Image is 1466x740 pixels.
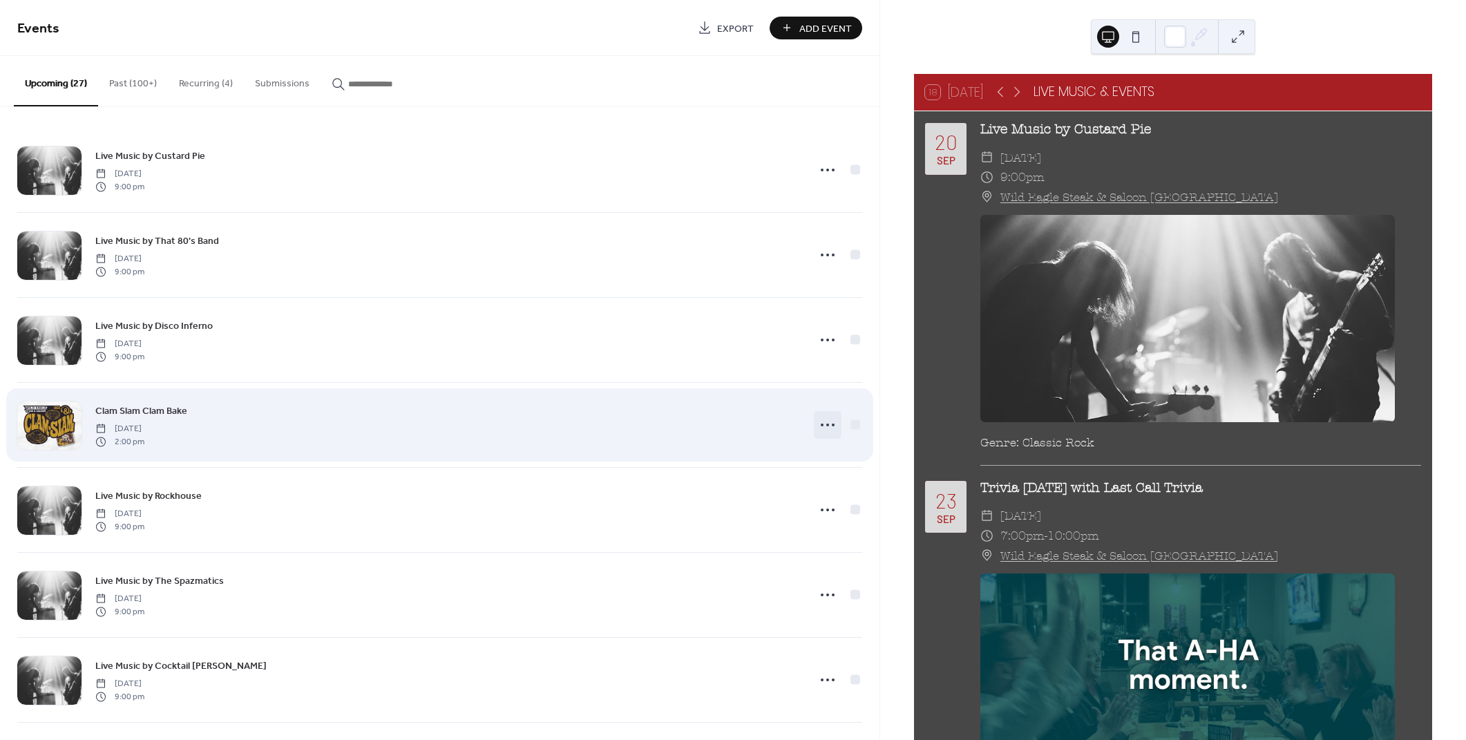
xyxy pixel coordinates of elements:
span: 9:00pm [1000,167,1045,187]
span: [DATE] [1000,148,1041,168]
div: ​ [980,187,993,207]
span: Export [717,21,754,36]
div: ​ [980,148,993,168]
span: Live Music by Custard Pie [95,149,205,164]
div: Trivia [DATE] with Last Call Trivia [980,478,1421,498]
div: LIVE MUSIC & EVENTS [1034,82,1154,102]
span: Events [17,15,59,42]
div: ​ [980,546,993,566]
span: 9:00 pm [95,605,144,618]
span: Live Music by That 80's Band [95,234,219,249]
div: Sep [937,155,955,166]
div: ​ [980,526,993,546]
button: Upcoming (27) [14,56,98,106]
span: [DATE] [95,678,144,690]
a: Wild Eagle Steak & Saloon [GEOGRAPHIC_DATA] [1000,187,1278,207]
span: 2:00 pm [95,435,144,448]
span: 9:00 pm [95,520,144,533]
span: 7:00pm [1000,526,1045,546]
span: Live Music by Cocktail [PERSON_NAME] [95,659,267,674]
a: Live Music by The Spazmatics [95,573,224,589]
a: Live Music by Rockhouse [95,488,202,504]
div: 20 [935,131,958,152]
div: Live Music by Custard Pie [980,120,1421,140]
span: [DATE] [95,338,144,350]
span: Live Music by Disco Inferno [95,319,213,334]
div: ​ [980,506,993,526]
div: ​ [980,167,993,187]
span: [DATE] [95,508,144,520]
span: [DATE] [95,168,144,180]
button: Past (100+) [98,56,168,105]
button: Submissions [244,56,321,105]
span: Live Music by Rockhouse [95,489,202,504]
span: [DATE] [95,253,144,265]
button: Recurring (4) [168,56,244,105]
span: [DATE] [95,593,144,605]
a: Live Music by Custard Pie [95,148,205,164]
a: Live Music by That 80's Band [95,233,219,249]
div: Genre: Classic Rock [980,434,1421,451]
span: Live Music by The Spazmatics [95,574,224,589]
span: 9:00 pm [95,690,144,703]
a: Wild Eagle Steak & Saloon [GEOGRAPHIC_DATA] [1000,546,1278,566]
span: 9:00 pm [95,180,144,193]
span: 10:00pm [1047,526,1099,546]
a: Live Music by Cocktail [PERSON_NAME] [95,658,267,674]
span: Clam Slam Clam Bake [95,404,187,419]
button: Add Event [770,17,862,39]
div: Sep [937,514,955,524]
div: 23 [935,490,957,511]
a: Clam Slam Clam Bake [95,403,187,419]
a: Live Music by Disco Inferno [95,318,213,334]
span: 9:00 pm [95,350,144,363]
span: [DATE] [1000,506,1041,526]
span: Add Event [799,21,852,36]
span: 9:00 pm [95,265,144,278]
a: Export [687,17,764,39]
span: [DATE] [95,423,144,435]
span: - [1045,526,1047,546]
